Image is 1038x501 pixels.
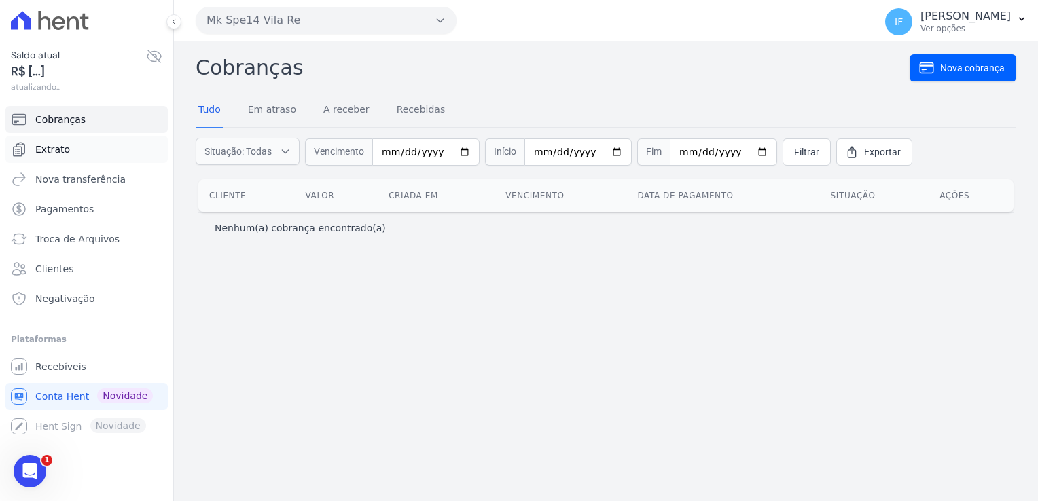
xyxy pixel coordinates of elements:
p: [PERSON_NAME] [920,10,1011,23]
a: Nova transferência [5,166,168,193]
span: Troca de Arquivos [35,232,120,246]
a: Pagamentos [5,196,168,223]
a: Exportar [836,138,912,166]
span: Vencimento [305,138,372,166]
th: Criada em [378,179,495,212]
div: Plataformas [11,331,162,348]
span: atualizando... [11,81,146,93]
span: Nova cobrança [940,61,1005,75]
a: Negativação [5,285,168,312]
th: Valor [295,179,378,212]
a: Filtrar [783,138,831,166]
a: Nova cobrança [910,54,1016,81]
span: Cobranças [35,113,86,126]
p: Ver opções [920,23,1011,34]
span: Pagamentos [35,202,94,216]
iframe: Intercom live chat [14,455,46,487]
a: Em atraso [245,93,299,128]
th: Cliente [198,179,295,212]
th: Vencimento [495,179,626,212]
span: Fim [637,138,670,166]
span: Novidade [97,388,153,403]
a: Cobranças [5,106,168,133]
nav: Sidebar [11,106,162,440]
span: Negativação [35,292,95,305]
span: Início [485,138,524,166]
a: Conta Hent Novidade [5,383,168,410]
th: Ações [929,179,1014,212]
th: Data de pagamento [626,179,819,212]
a: Clientes [5,255,168,282]
h2: Cobranças [196,52,910,83]
a: Extrato [5,136,168,163]
span: Nova transferência [35,172,126,186]
th: Situação [820,179,929,212]
span: Saldo atual [11,48,146,62]
span: Conta Hent [35,390,89,403]
a: Recebíveis [5,353,168,380]
span: Recebíveis [35,360,86,373]
a: Troca de Arquivos [5,225,168,253]
span: Filtrar [794,145,819,159]
button: IF [PERSON_NAME] Ver opções [874,3,1038,41]
p: Nenhum(a) cobrança encontrado(a) [215,221,386,235]
a: Recebidas [394,93,448,128]
span: R$ [...] [11,62,146,81]
span: Extrato [35,143,70,156]
span: 1 [41,455,52,466]
a: Tudo [196,93,223,128]
span: Situação: Todas [204,145,272,158]
span: Clientes [35,262,73,276]
span: IF [895,17,903,26]
button: Situação: Todas [196,138,300,165]
a: A receber [321,93,372,128]
button: Mk Spe14 Vila Re [196,7,457,34]
span: Exportar [864,145,901,159]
